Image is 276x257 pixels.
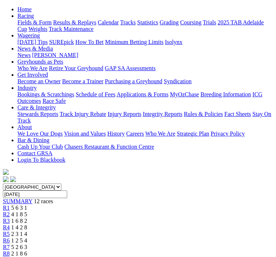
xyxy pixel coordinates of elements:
[17,39,48,45] a: [DATE] Tips
[76,39,104,45] a: How To Bet
[76,91,115,97] a: Schedule of Fees
[17,52,31,58] a: News
[143,111,182,117] a: Integrity Reports
[3,211,10,217] a: R2
[49,26,93,32] a: Track Maintenance
[64,130,106,137] a: Vision and Values
[3,237,10,244] a: R6
[11,224,27,230] span: 1 4 2 8
[49,65,103,71] a: Retire Your Greyhound
[17,130,273,137] div: About
[211,130,245,137] a: Privacy Policy
[105,78,162,84] a: Purchasing a Greyhound
[184,111,223,117] a: Rules & Policies
[17,13,34,19] a: Racing
[17,45,53,52] a: News & Media
[17,124,32,130] a: About
[3,250,10,257] a: R8
[17,130,62,137] a: We Love Our Dogs
[11,205,27,211] span: 5 6 3 1
[62,78,103,84] a: Become a Trainer
[145,130,175,137] a: Who We Are
[3,205,10,211] a: R1
[105,39,163,45] a: Minimum Betting Limits
[17,91,74,97] a: Bookings & Scratchings
[11,231,27,237] span: 2 3 1 4
[3,169,9,175] img: logo-grsa-white.png
[17,72,48,78] a: Get Involved
[17,78,273,85] div: Get Involved
[17,144,273,150] div: Bar & Dining
[17,65,48,71] a: Who We Are
[42,98,66,104] a: Race Safe
[49,39,74,45] a: SUREpick
[28,26,47,32] a: Weights
[17,91,263,104] a: ICG Outcomes
[120,19,136,25] a: Tracks
[17,52,273,59] div: News & Media
[17,39,273,45] div: Wagering
[3,190,67,198] input: Select date
[64,144,154,150] a: Chasers Restaurant & Function Centre
[17,85,37,91] a: Industry
[117,91,169,97] a: Applications & Forms
[3,224,10,230] a: R4
[17,150,52,156] a: Contact GRSA
[11,244,27,250] span: 5 2 6 3
[17,111,271,124] a: Stay On Track
[160,19,179,25] a: Grading
[170,91,199,97] a: MyOzChase
[3,244,10,250] a: R7
[107,111,141,117] a: Injury Reports
[10,176,16,182] img: twitter.svg
[17,59,63,65] a: Greyhounds as Pets
[17,104,56,111] a: Care & Integrity
[32,52,78,58] a: [PERSON_NAME]
[224,111,251,117] a: Fact Sheets
[53,19,96,25] a: Results & Replays
[17,19,264,32] a: 2025 TAB Adelaide Cup
[17,111,58,117] a: Stewards Reports
[17,91,273,104] div: Industry
[98,19,119,25] a: Calendar
[105,65,156,71] a: GAP SA Assessments
[17,6,32,12] a: Home
[3,231,10,237] a: R5
[126,130,144,137] a: Careers
[107,130,125,137] a: History
[17,144,63,150] a: Cash Up Your Club
[17,32,40,39] a: Wagering
[17,19,273,32] div: Racing
[3,198,32,204] a: SUMMARY
[17,19,52,25] a: Fields & Form
[3,176,9,182] img: facebook.svg
[180,19,202,25] a: Coursing
[137,19,158,25] a: Statistics
[17,65,273,72] div: Greyhounds as Pets
[17,111,273,124] div: Care & Integrity
[60,111,106,117] a: Track Injury Rebate
[164,78,191,84] a: Syndication
[3,218,10,224] a: R3
[11,237,27,244] span: 1 2 5 4
[17,78,61,84] a: Become an Owner
[17,137,49,143] a: Bar & Dining
[200,91,251,97] a: Breeding Information
[11,218,27,224] span: 1 6 8 2
[34,198,53,204] span: 12 races
[165,39,182,45] a: Isolynx
[203,19,216,25] a: Trials
[17,157,65,163] a: Login To Blackbook
[11,250,27,257] span: 2 1 8 6
[11,211,27,217] span: 4 1 8 5
[177,130,209,137] a: Strategic Plan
